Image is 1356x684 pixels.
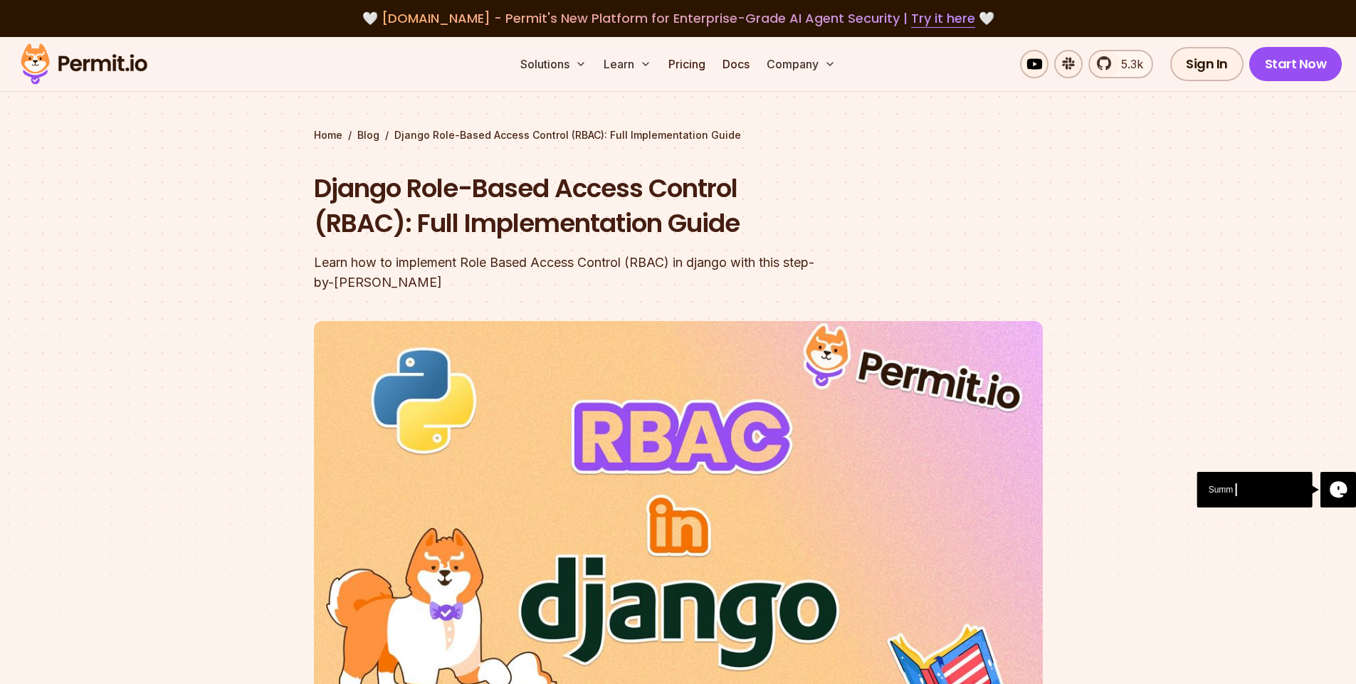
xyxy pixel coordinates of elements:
[314,128,342,142] a: Home
[911,9,975,28] a: Try it here
[1113,56,1143,73] span: 5.3k
[663,50,711,78] a: Pricing
[1170,47,1244,81] a: Sign In
[1249,47,1342,81] a: Start Now
[357,128,379,142] a: Blog
[314,253,861,293] div: Learn how to implement Role Based Access Control (RBAC) in django with this step-by-[PERSON_NAME]
[598,50,657,78] button: Learn
[314,171,861,241] h1: Django Role-Based Access Control (RBAC): Full Implementation Guide
[382,9,975,27] span: [DOMAIN_NAME] - Permit's New Platform for Enterprise-Grade AI Agent Security |
[761,50,841,78] button: Company
[1088,50,1153,78] a: 5.3k
[34,9,1322,28] div: 🤍 🤍
[14,40,154,88] img: Permit logo
[717,50,755,78] a: Docs
[515,50,592,78] button: Solutions
[314,128,1043,142] div: / /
